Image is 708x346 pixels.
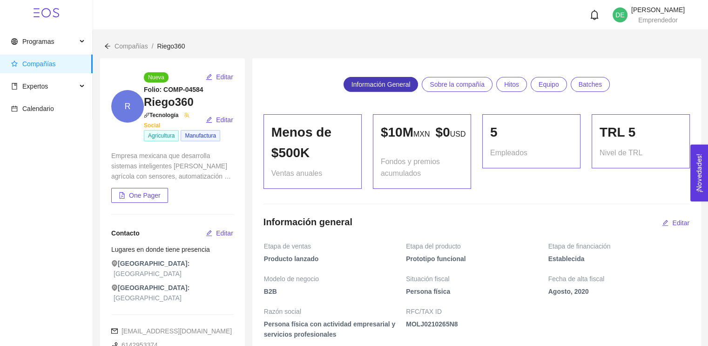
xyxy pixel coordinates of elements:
span: Nueva [144,72,169,83]
span: Batches [579,77,602,91]
span: book [11,83,18,90]
span: Lugares en donde tiene presencia [111,246,210,253]
span: arrow-left [104,43,111,49]
span: Modelo de negocio [264,274,324,284]
span: Hitos [504,77,519,91]
span: / [152,42,154,50]
span: DE [615,7,624,22]
button: file-pdfOne Pager [111,188,168,203]
button: editEditar [205,226,234,241]
span: team [184,112,189,118]
a: Información General [344,77,418,92]
span: Compañías [22,60,56,68]
a: Equipo [531,77,567,92]
a: Sobre la compañía [422,77,492,92]
span: R [125,90,131,123]
span: Sobre la compañía [430,77,485,91]
button: editEditar [205,69,234,84]
span: edit [206,74,212,81]
span: RFC/TAX ID [406,306,446,317]
span: [EMAIL_ADDRESS][DOMAIN_NAME] [111,327,232,335]
span: edit [206,230,212,237]
span: environment [111,260,118,267]
span: Editar [216,228,233,238]
span: Editar [672,218,689,228]
div: TRL 5 [600,122,682,143]
a: Batches [571,77,610,92]
p: $ 10M $ 0 [381,122,463,143]
h3: Riego360 [144,95,234,110]
span: Razón social [264,306,306,317]
span: Editar [216,72,233,82]
span: USD [450,130,466,138]
span: Situación fiscal [406,274,454,284]
span: star [11,61,18,67]
span: Manufactura [181,130,220,141]
span: Persona física [406,286,547,304]
span: Etapa del producto [406,241,465,251]
span: Ventas anuales [271,167,322,179]
span: global [11,38,18,45]
span: file-pdf [119,192,125,200]
span: Tecnología [144,112,189,129]
span: [GEOGRAPHIC_DATA] [114,269,182,279]
button: editEditar [661,215,690,230]
a: Hitos [496,77,527,92]
span: Editar [216,115,233,125]
span: mail [111,328,118,334]
span: Expertos [22,83,48,90]
span: Fecha de alta fiscal [548,274,609,284]
span: Calendario [22,105,54,112]
span: One Pager [129,190,161,201]
span: MOLJ0210265N8 [406,319,689,337]
span: environment [111,284,118,291]
span: [GEOGRAPHIC_DATA]: [111,258,189,269]
span: Contacto [111,229,140,237]
span: bell [589,10,600,20]
span: edit [662,220,668,227]
span: api [144,112,149,118]
span: Empleados [490,147,527,159]
span: Establecida [548,254,689,271]
span: Programas [22,38,54,45]
span: [PERSON_NAME] [631,6,685,14]
span: calendar [11,105,18,112]
span: B2B [264,286,405,304]
button: Open Feedback Widget [690,145,708,201]
button: editEditar [205,112,234,127]
span: Producto lanzado [264,254,405,271]
span: MXN [413,130,430,138]
span: Agricultura [144,130,179,141]
span: Emprendedor [638,16,678,24]
div: Empresa mexicana que desarrolla sistemas inteligentes [PERSON_NAME] agrícola con sensores, automa... [111,151,234,181]
span: [GEOGRAPHIC_DATA]: [111,283,189,293]
h4: Información general [263,215,352,228]
span: Equipo [539,77,559,91]
span: Riego360 [157,42,185,50]
span: Información General [351,77,411,91]
span: Prototipo funcional [406,254,547,271]
span: Etapa de financiación [548,241,615,251]
span: agosto, 2020 [548,286,689,304]
span: [GEOGRAPHIC_DATA] [114,293,182,303]
span: Nivel de TRL [600,147,642,159]
span: Fondos y premios acumulados [381,156,463,179]
span: Etapa de ventas [264,241,316,251]
span: edit [206,117,212,124]
strong: Folio: COMP-04584 [144,86,203,93]
span: Compañías [115,42,148,50]
div: 5 [490,122,573,143]
div: Menos de $500K [271,122,354,163]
